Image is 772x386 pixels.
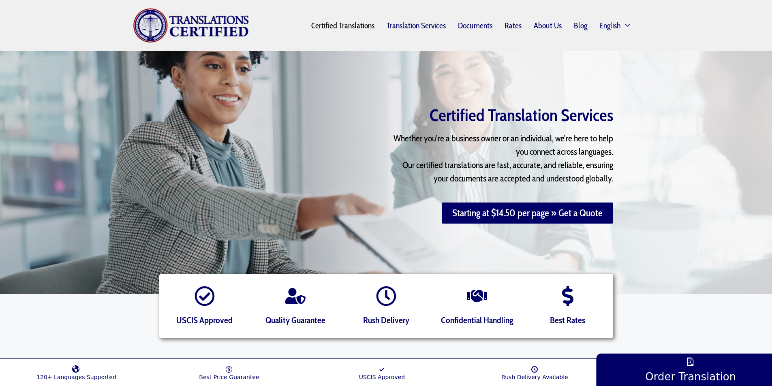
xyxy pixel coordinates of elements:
a: Starting at $14.50 per page » Get a Quote [442,203,613,224]
span: 120+ Languages Supported [36,374,116,380]
a: Documents [452,16,498,35]
a: USCIS Approved [306,361,458,380]
span: Order Translation [645,370,736,383]
a: Rush Delivery Available [458,361,611,380]
p: Whether you’re a business owner or an individual, we’re here to help you connect across languages... [392,132,613,185]
span: Rush Delivery [363,315,409,326]
img: Translations Certified [133,8,250,43]
a: About Us [528,16,568,35]
h1: Certified Translation Services [298,107,613,124]
span: Best Rates [550,315,585,326]
span: Starting at $14.50 per page » Get a Quote [452,208,603,218]
span: Quality Guarantee [265,315,325,326]
a: Translation Services [381,16,452,35]
span: Confidential Handling [441,315,513,326]
span: Rush Delivery Available [501,374,568,380]
a: Certified Translations [305,16,381,35]
a: English [593,15,639,36]
span: USCIS Approved [176,315,233,326]
span: English [599,22,621,29]
a: Rates [498,16,528,35]
a: Blog [568,16,593,35]
a: Best Price Guarantee [153,361,306,380]
span: Best Price Guarantee [199,374,259,380]
nav: Primary [249,15,639,36]
span: USCIS Approved [359,374,405,380]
